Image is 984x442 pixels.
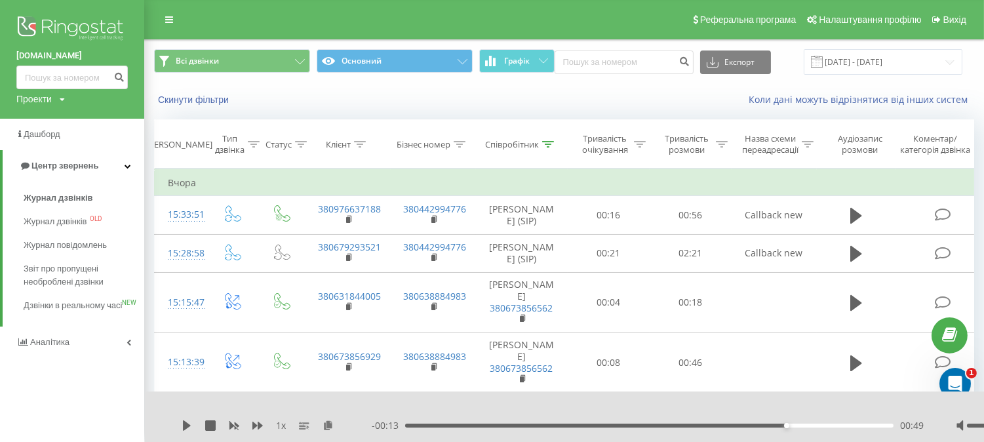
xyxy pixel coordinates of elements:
[24,299,122,312] span: Дзвінки в реальному часі
[943,14,966,25] span: Вихід
[168,290,194,315] div: 15:15:47
[742,133,798,155] div: Назва схеми переадресації
[476,234,568,272] td: [PERSON_NAME] (SIP)
[661,133,713,155] div: Тривалість розмови
[16,66,128,89] input: Пошук за номером
[505,56,530,66] span: Графік
[24,191,93,205] span: Журнал дзвінків
[732,234,817,272] td: Callback new
[146,139,212,150] div: [PERSON_NAME]
[568,234,650,272] td: 00:21
[476,332,568,393] td: [PERSON_NAME]
[568,272,650,332] td: 00:04
[476,196,568,234] td: [PERSON_NAME] (SIP)
[168,350,194,375] div: 15:13:39
[828,133,892,155] div: Аудіозапис розмови
[939,368,971,399] iframe: Intercom live chat
[30,337,69,347] span: Аналiтика
[650,196,732,234] td: 00:56
[372,419,405,432] span: - 00:13
[700,50,771,74] button: Експорт
[24,129,60,139] span: Дашборд
[732,196,817,234] td: Callback new
[490,302,553,314] a: 380673856562
[490,362,553,374] a: 380673856562
[176,56,219,66] span: Всі дзвінки
[397,139,450,150] div: Бізнес номер
[404,203,467,215] a: 380442994776
[16,49,128,62] a: [DOMAIN_NAME]
[168,202,194,228] div: 15:33:51
[319,241,382,253] a: 380679293521
[326,139,351,150] div: Клієнт
[568,196,650,234] td: 00:16
[650,332,732,393] td: 00:46
[650,234,732,272] td: 02:21
[319,290,382,302] a: 380631844005
[24,257,144,294] a: Звіт про пропущені необроблені дзвінки
[16,13,128,46] img: Ringostat logo
[700,14,797,25] span: Реферальна програма
[24,233,144,257] a: Журнал повідомлень
[276,419,286,432] span: 1 x
[154,49,310,73] button: Всі дзвінки
[319,203,382,215] a: 380976637188
[476,272,568,332] td: [PERSON_NAME]
[579,133,631,155] div: Тривалість очікування
[900,419,924,432] span: 00:49
[24,215,87,228] span: Журнал дзвінків
[555,50,694,74] input: Пошук за номером
[749,93,974,106] a: Коли дані можуть відрізнятися вiд інших систем
[485,139,539,150] div: Співробітник
[404,241,467,253] a: 380442994776
[24,239,107,252] span: Журнал повідомлень
[404,290,467,302] a: 380638884983
[317,49,473,73] button: Основний
[24,294,144,317] a: Дзвінки в реальному часіNEW
[16,92,52,106] div: Проекти
[404,350,467,363] a: 380638884983
[266,139,292,150] div: Статус
[568,332,650,393] td: 00:08
[479,49,555,73] button: Графік
[24,210,144,233] a: Журнал дзвінківOLD
[966,368,977,378] span: 1
[168,241,194,266] div: 15:28:58
[3,150,144,182] a: Центр звернень
[24,262,138,289] span: Звіт про пропущені необроблені дзвінки
[319,350,382,363] a: 380673856929
[31,161,98,171] span: Центр звернень
[24,186,144,210] a: Журнал дзвінків
[819,14,921,25] span: Налаштування профілю
[784,423,789,428] div: Accessibility label
[897,133,974,155] div: Коментар/категорія дзвінка
[215,133,245,155] div: Тип дзвінка
[650,272,732,332] td: 00:18
[154,94,235,106] button: Скинути фільтри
